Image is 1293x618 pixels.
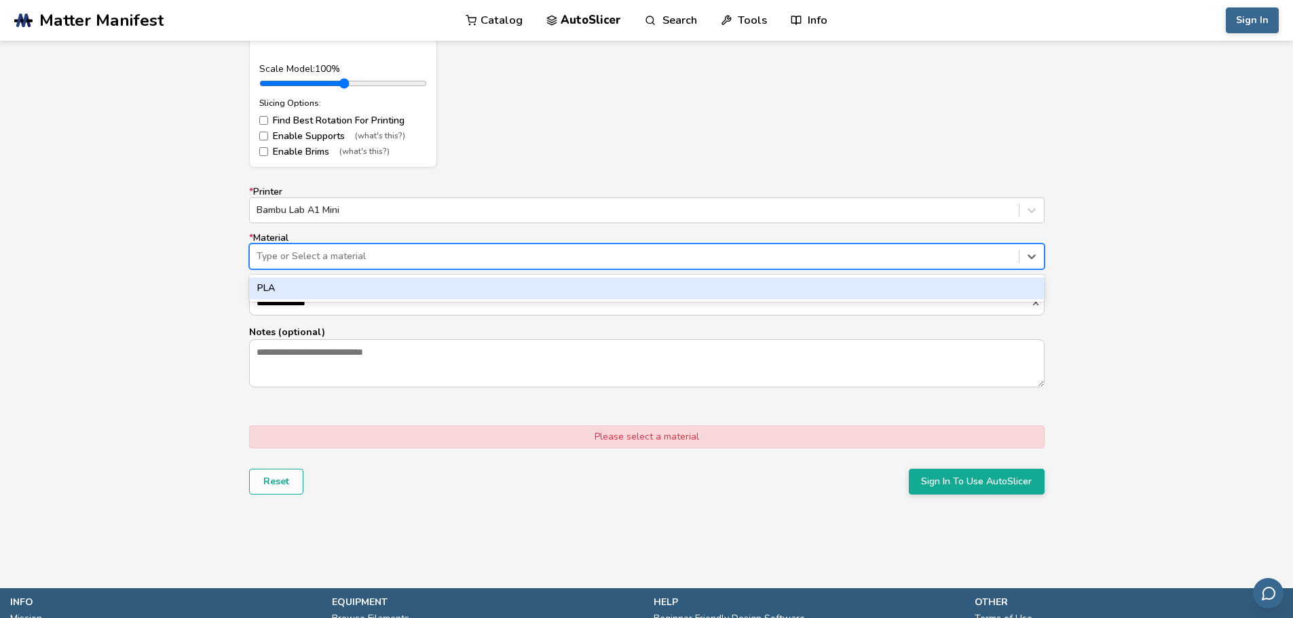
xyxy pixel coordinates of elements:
span: Matter Manifest [39,11,164,30]
input: Find Best Rotation For Printing [259,116,268,125]
button: Send feedback via email [1253,578,1283,609]
label: Enable Supports [259,131,427,142]
div: Slicing Options: [259,98,427,108]
button: Reset [249,469,303,495]
textarea: Notes (optional) [250,340,1044,386]
input: *Item Name [250,290,1031,315]
p: other [975,595,1283,609]
p: info [10,595,318,609]
div: Scale Model: 100 % [259,64,427,75]
div: PLA [249,277,1045,299]
span: (what's this?) [355,132,405,141]
input: Enable Brims(what's this?) [259,147,268,156]
p: equipment [332,595,640,609]
input: Enable Supports(what's this?) [259,132,268,140]
label: Enable Brims [259,147,427,157]
button: Sign In [1226,7,1279,33]
p: Notes (optional) [249,325,1045,339]
div: File Size: 27.74MB [259,34,427,43]
button: Sign In To Use AutoSlicer [909,469,1045,495]
label: Material [249,233,1045,269]
div: Please select a material [249,425,1045,448]
button: *Item Name [1031,298,1044,307]
label: Find Best Rotation For Printing [259,115,427,126]
input: *MaterialType or Select a materialPLA [257,251,259,262]
span: (what's this?) [339,147,390,157]
label: Printer [249,187,1045,223]
p: help [654,595,962,609]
